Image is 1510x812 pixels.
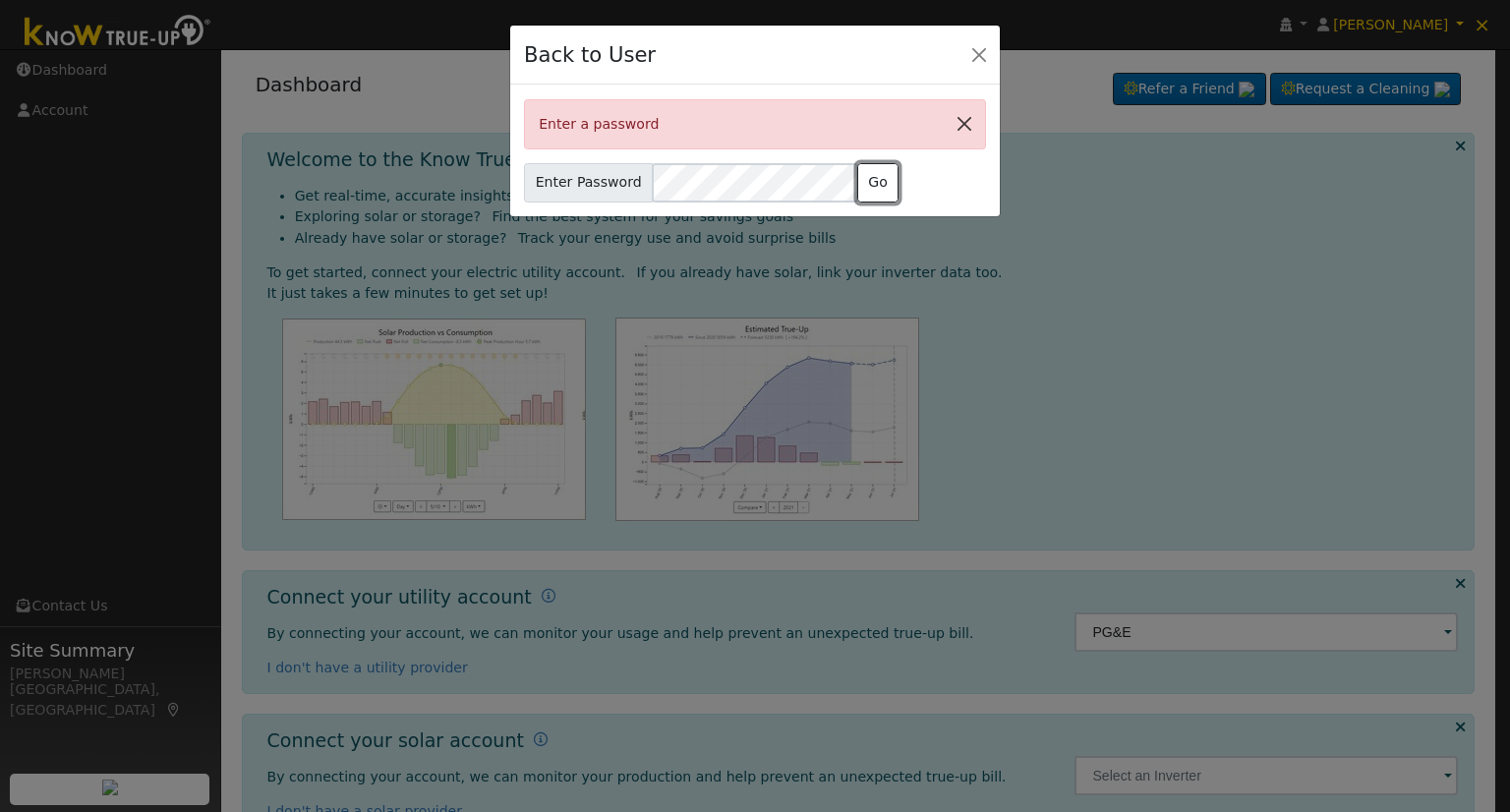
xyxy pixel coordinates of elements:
[524,163,653,203] span: Enter Password
[524,39,656,71] h4: Back to User
[965,40,993,68] button: Close
[857,163,900,203] button: Go
[944,100,985,148] button: Close
[524,99,986,149] div: Enter a password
